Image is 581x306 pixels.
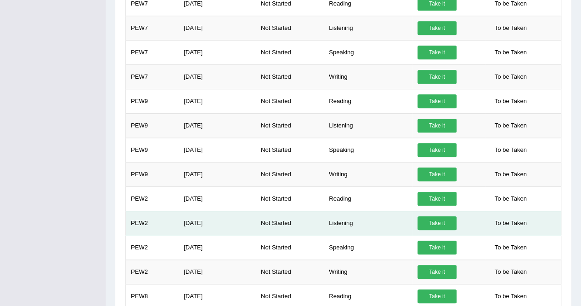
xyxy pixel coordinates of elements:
[179,89,256,113] td: [DATE]
[256,89,324,113] td: Not Started
[417,241,457,254] a: Take it
[324,64,412,89] td: Writing
[324,113,412,138] td: Listening
[126,186,179,211] td: PEW2
[126,89,179,113] td: PEW9
[324,186,412,211] td: Reading
[417,46,457,59] a: Take it
[324,138,412,162] td: Speaking
[179,40,256,64] td: [DATE]
[256,138,324,162] td: Not Started
[324,260,412,284] td: Writing
[490,94,531,108] span: To be Taken
[179,260,256,284] td: [DATE]
[417,216,457,230] a: Take it
[126,64,179,89] td: PEW7
[126,162,179,186] td: PEW9
[417,21,457,35] a: Take it
[179,64,256,89] td: [DATE]
[417,143,457,157] a: Take it
[126,260,179,284] td: PEW2
[256,211,324,235] td: Not Started
[490,70,531,84] span: To be Taken
[490,192,531,206] span: To be Taken
[490,119,531,133] span: To be Taken
[324,16,412,40] td: Listening
[417,119,457,133] a: Take it
[324,235,412,260] td: Speaking
[126,40,179,64] td: PEW7
[490,143,531,157] span: To be Taken
[126,235,179,260] td: PEW2
[417,265,457,279] a: Take it
[490,46,531,59] span: To be Taken
[256,260,324,284] td: Not Started
[417,192,457,206] a: Take it
[126,211,179,235] td: PEW2
[324,211,412,235] td: Listening
[126,138,179,162] td: PEW9
[126,16,179,40] td: PEW7
[126,113,179,138] td: PEW9
[490,167,531,181] span: To be Taken
[490,289,531,303] span: To be Taken
[490,241,531,254] span: To be Taken
[256,162,324,186] td: Not Started
[324,40,412,64] td: Speaking
[179,186,256,211] td: [DATE]
[179,16,256,40] td: [DATE]
[490,21,531,35] span: To be Taken
[179,113,256,138] td: [DATE]
[324,162,412,186] td: Writing
[417,70,457,84] a: Take it
[256,16,324,40] td: Not Started
[490,216,531,230] span: To be Taken
[417,289,457,303] a: Take it
[179,235,256,260] td: [DATE]
[256,40,324,64] td: Not Started
[256,113,324,138] td: Not Started
[417,167,457,181] a: Take it
[256,235,324,260] td: Not Started
[256,64,324,89] td: Not Started
[490,265,531,279] span: To be Taken
[179,162,256,186] td: [DATE]
[179,138,256,162] td: [DATE]
[256,186,324,211] td: Not Started
[179,211,256,235] td: [DATE]
[324,89,412,113] td: Reading
[417,94,457,108] a: Take it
